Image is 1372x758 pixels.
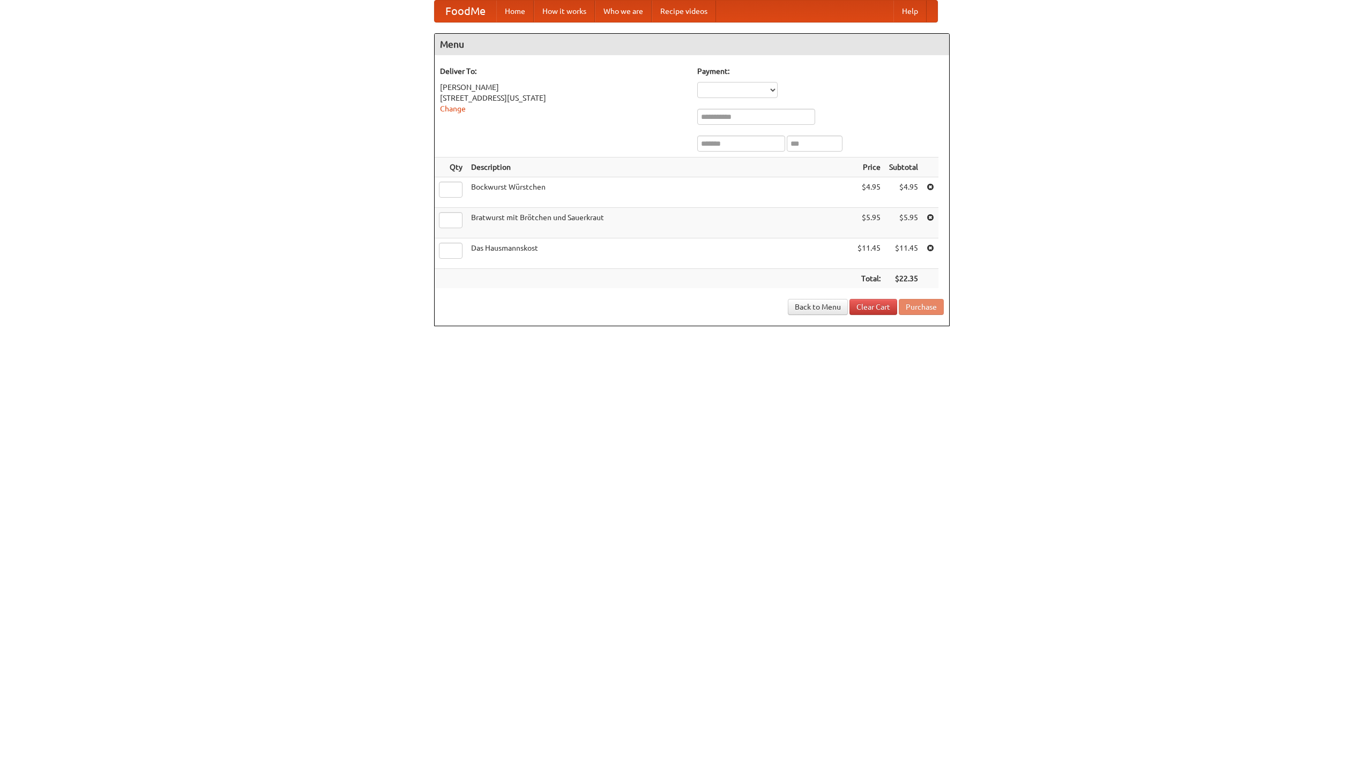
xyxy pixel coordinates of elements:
[440,93,687,103] div: [STREET_ADDRESS][US_STATE]
[885,238,922,269] td: $11.45
[496,1,534,22] a: Home
[853,208,885,238] td: $5.95
[467,208,853,238] td: Bratwurst mit Brötchen und Sauerkraut
[440,82,687,93] div: [PERSON_NAME]
[849,299,897,315] a: Clear Cart
[853,238,885,269] td: $11.45
[885,208,922,238] td: $5.95
[440,66,687,77] h5: Deliver To:
[467,238,853,269] td: Das Hausmannskost
[697,66,944,77] h5: Payment:
[885,177,922,208] td: $4.95
[435,34,949,55] h4: Menu
[435,1,496,22] a: FoodMe
[467,157,853,177] th: Description
[885,157,922,177] th: Subtotal
[534,1,595,22] a: How it works
[788,299,848,315] a: Back to Menu
[595,1,652,22] a: Who we are
[467,177,853,208] td: Bockwurst Würstchen
[440,104,466,113] a: Change
[899,299,944,315] button: Purchase
[435,157,467,177] th: Qty
[853,157,885,177] th: Price
[885,269,922,289] th: $22.35
[652,1,716,22] a: Recipe videos
[853,269,885,289] th: Total:
[893,1,927,22] a: Help
[853,177,885,208] td: $4.95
